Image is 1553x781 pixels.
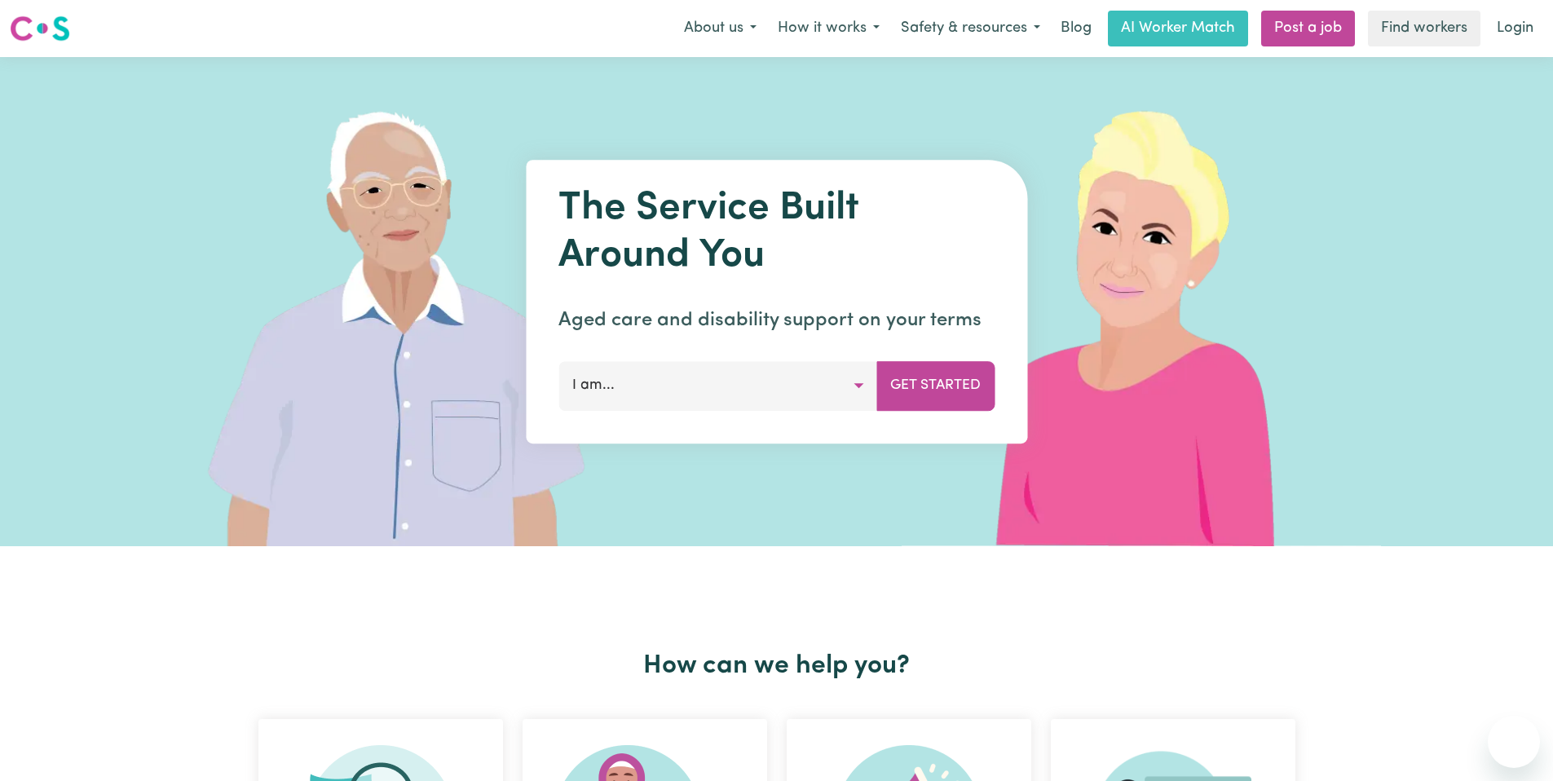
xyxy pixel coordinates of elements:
[10,14,70,43] img: Careseekers logo
[1488,716,1540,768] iframe: Button to launch messaging window
[1487,11,1543,46] a: Login
[1108,11,1248,46] a: AI Worker Match
[558,186,995,280] h1: The Service Built Around You
[673,11,767,46] button: About us
[1261,11,1355,46] a: Post a job
[890,11,1051,46] button: Safety & resources
[876,361,995,410] button: Get Started
[558,361,877,410] button: I am...
[558,306,995,335] p: Aged care and disability support on your terms
[767,11,890,46] button: How it works
[10,10,70,47] a: Careseekers logo
[1051,11,1101,46] a: Blog
[249,651,1305,682] h2: How can we help you?
[1368,11,1480,46] a: Find workers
